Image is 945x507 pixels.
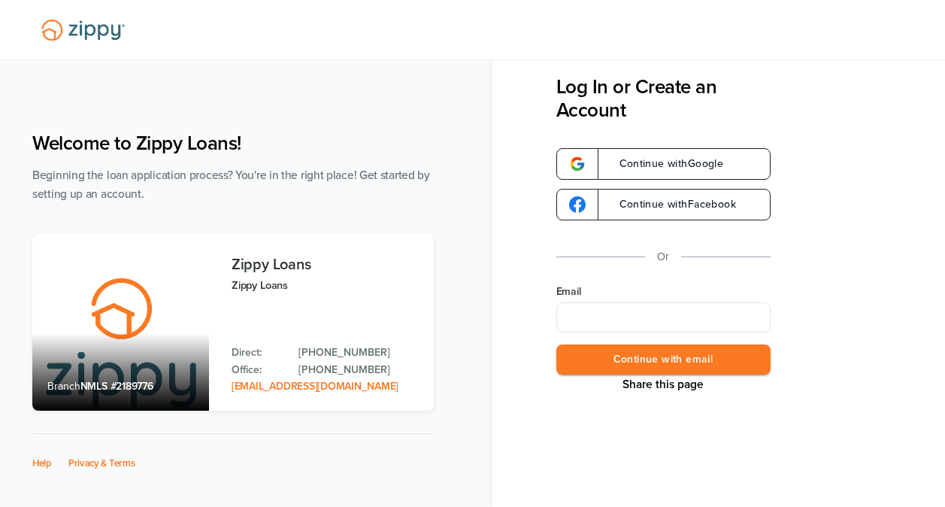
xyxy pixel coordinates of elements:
[556,148,771,180] a: google-logoContinue withGoogle
[32,168,430,201] span: Beginning the loan application process? You're in the right place! Get started by setting up an a...
[232,362,283,378] p: Office:
[556,302,771,332] input: Email Address
[556,345,771,375] button: Continue with email
[657,247,669,266] p: Or
[618,377,708,392] button: Share This Page
[298,362,419,378] a: Office Phone: 512-975-2947
[232,277,419,294] p: Zippy Loans
[556,189,771,220] a: google-logoContinue withFacebook
[604,199,736,210] span: Continue with Facebook
[232,257,419,273] h3: Zippy Loans
[47,380,80,393] span: Branch
[232,345,283,361] p: Direct:
[604,159,724,169] span: Continue with Google
[32,13,134,47] img: Lender Logo
[32,132,434,155] h1: Welcome to Zippy Loans!
[569,196,586,213] img: google-logo
[569,156,586,172] img: google-logo
[556,284,771,299] label: Email
[298,345,419,361] a: Direct Phone: 512-975-2947
[32,457,52,469] a: Help
[232,380,398,393] a: Email Address: zippyguide@zippymh.com
[68,457,135,469] a: Privacy & Terms
[556,75,771,122] h3: Log In or Create an Account
[80,380,153,393] span: NMLS #2189776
